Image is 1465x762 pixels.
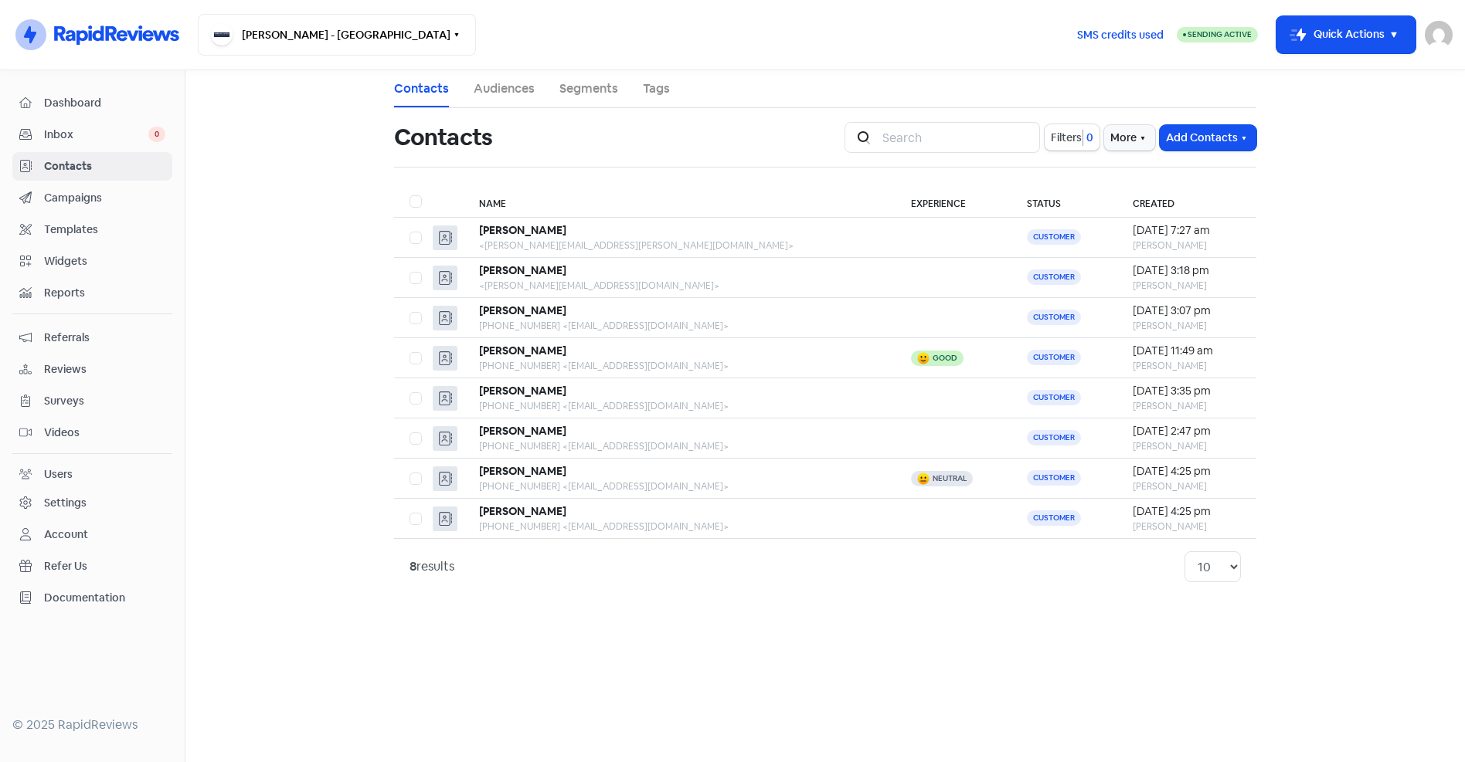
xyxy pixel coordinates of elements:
button: [PERSON_NAME] - [GEOGRAPHIC_DATA] [198,14,476,56]
a: Contacts [394,80,449,98]
img: User [1425,21,1453,49]
div: [PERSON_NAME] [1133,279,1241,293]
b: [PERSON_NAME] [479,223,566,237]
div: [PHONE_NUMBER] <[EMAIL_ADDRESS][DOMAIN_NAME]> [479,359,880,373]
div: [PERSON_NAME] [1133,239,1241,252]
div: [DATE] 3:18 pm [1133,262,1241,279]
b: [PERSON_NAME] [479,464,566,478]
span: 0 [1083,130,1093,146]
div: [PHONE_NUMBER] <[EMAIL_ADDRESS][DOMAIN_NAME]> [479,520,880,533]
b: [PERSON_NAME] [479,504,566,518]
div: [DATE] 2:47 pm [1133,423,1241,439]
a: Templates [12,215,172,244]
a: Settings [12,489,172,517]
div: <[PERSON_NAME][EMAIL_ADDRESS][DOMAIN_NAME]> [479,279,880,293]
strong: 8 [410,558,416,574]
div: Settings [44,495,87,511]
div: results [410,557,454,576]
a: Documentation [12,584,172,612]
span: Documentation [44,590,165,606]
div: [PHONE_NUMBER] <[EMAIL_ADDRESS][DOMAIN_NAME]> [479,319,880,333]
span: Inbox [44,127,148,143]
a: SMS credits used [1064,25,1177,42]
div: [DATE] 7:27 am [1133,222,1241,239]
b: [PERSON_NAME] [479,303,566,317]
input: Search [873,122,1040,153]
a: Reviews [12,355,172,384]
span: Reports [44,285,165,301]
span: Sending Active [1188,29,1252,39]
b: [PERSON_NAME] [479,263,566,277]
button: Filters0 [1045,124,1100,151]
a: Sending Active [1177,25,1258,44]
th: Created [1117,186,1256,218]
div: Account [44,527,88,543]
span: Templates [44,222,165,238]
div: [PHONE_NUMBER] <[EMAIL_ADDRESS][DOMAIN_NAME]> [479,399,880,413]
div: [PERSON_NAME] [1133,399,1241,413]
span: Customer [1027,510,1081,526]
div: [PERSON_NAME] [1133,479,1241,493]
iframe: chat widget [1400,700,1450,747]
div: Neutral [933,475,967,483]
div: [PHONE_NUMBER] <[EMAIL_ADDRESS][DOMAIN_NAME]> [479,479,880,493]
h1: Contacts [394,113,492,162]
span: Customer [1027,470,1081,486]
div: [DATE] 11:49 am [1133,343,1241,359]
span: SMS credits used [1077,27,1164,43]
span: Refer Us [44,558,165,574]
div: [PHONE_NUMBER] <[EMAIL_ADDRESS][DOMAIN_NAME]> [479,439,880,453]
span: Customer [1027,350,1081,365]
span: Surveys [44,393,165,409]
div: Users [44,466,73,483]
span: Customer [1027,430,1081,445]
th: Name [464,186,896,218]
span: Customer [1027,229,1081,245]
th: Experience [896,186,1011,218]
a: Audiences [474,80,535,98]
th: Status [1011,186,1117,218]
a: Tags [643,80,670,98]
div: <[PERSON_NAME][EMAIL_ADDRESS][PERSON_NAME][DOMAIN_NAME]> [479,239,880,252]
a: Widgets [12,247,172,276]
b: [PERSON_NAME] [479,384,566,398]
span: Videos [44,425,165,441]
button: More [1104,125,1155,151]
a: Inbox 0 [12,120,172,149]
span: Customer [1027,310,1081,325]
b: [PERSON_NAME] [479,344,566,357]
a: Referrals [12,323,172,352]
span: Reviews [44,361,165,378]
button: Quick Actions [1276,16,1416,53]
b: [PERSON_NAME] [479,424,566,438]
div: [DATE] 3:07 pm [1133,303,1241,319]
span: Referrals [44,330,165,346]
div: [PERSON_NAME] [1133,439,1241,453]
span: Campaigns [44,190,165,206]
div: [DATE] 4:25 pm [1133,463,1241,479]
a: Reports [12,279,172,307]
div: Good [933,354,957,362]
button: Add Contacts [1160,125,1256,151]
span: Dashboard [44,95,165,111]
div: © 2025 RapidReviews [12,716,172,734]
span: Contacts [44,158,165,174]
a: Segments [559,80,618,98]
span: 0 [148,127,165,142]
div: [DATE] 3:35 pm [1133,383,1241,399]
span: Customer [1027,269,1081,285]
a: Videos [12,418,172,447]
a: Dashboard [12,89,172,117]
a: Surveys [12,387,172,415]
span: Customer [1027,390,1081,405]
div: [DATE] 4:25 pm [1133,503,1241,520]
div: [PERSON_NAME] [1133,520,1241,533]
a: Campaigns [12,184,172,212]
span: Filters [1051,130,1082,146]
a: Users [12,460,172,489]
span: Widgets [44,253,165,269]
a: Contacts [12,152,172,181]
a: Account [12,520,172,549]
div: [PERSON_NAME] [1133,359,1241,373]
div: [PERSON_NAME] [1133,319,1241,333]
